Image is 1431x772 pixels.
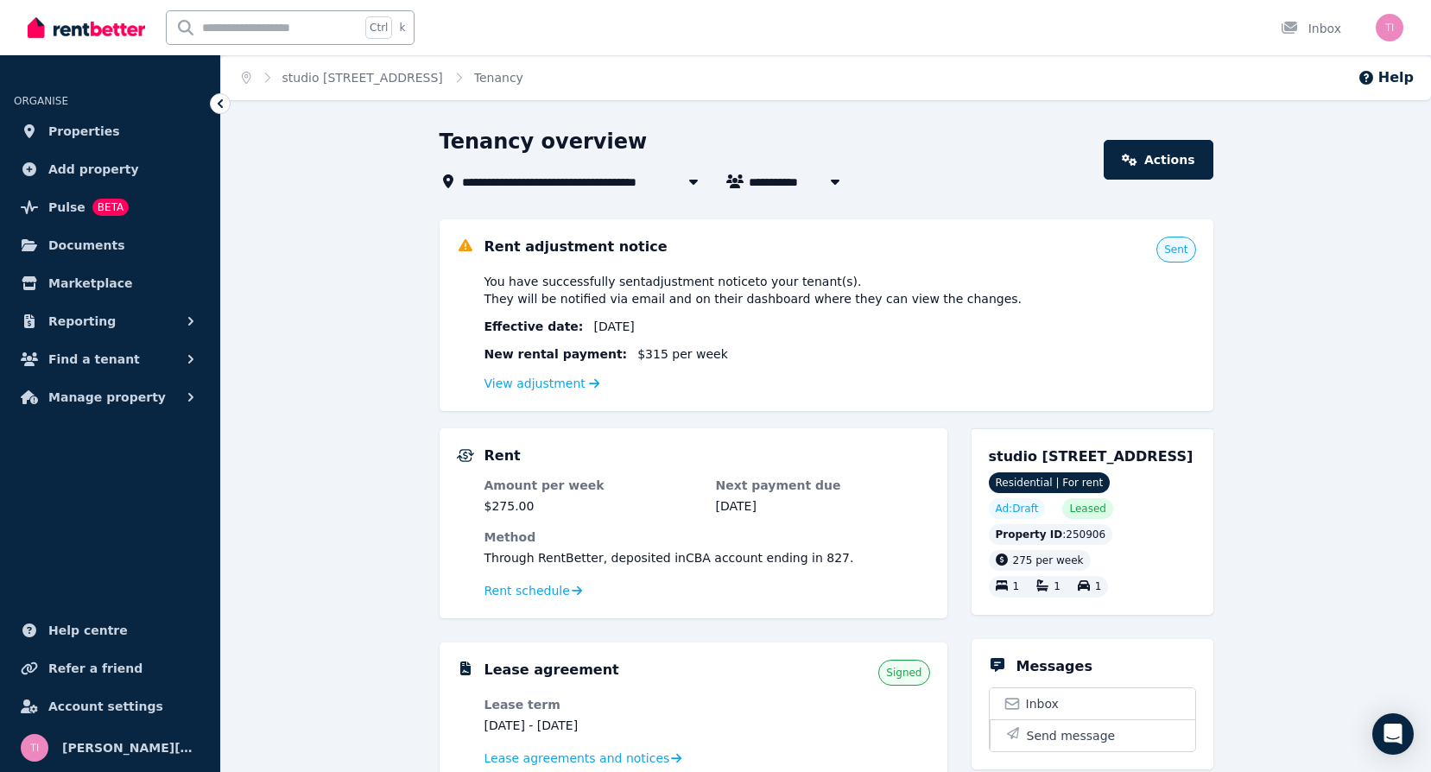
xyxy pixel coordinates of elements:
span: Manage property [48,387,166,408]
a: Lease agreements and notices [484,750,682,767]
a: PulseBETA [14,190,206,225]
span: 1 [1095,581,1102,593]
span: Properties [48,121,120,142]
img: tim@tca.com.au [21,734,48,762]
span: k [399,21,405,35]
button: Find a tenant [14,342,206,377]
span: Send message [1027,727,1116,744]
dd: [DATE] [716,497,930,515]
span: 1 [1013,581,1020,593]
span: [PERSON_NAME][EMAIL_ADDRESS][DOMAIN_NAME] [62,737,199,758]
dt: Amount per week [484,477,699,494]
a: Add property [14,152,206,187]
a: Properties [14,114,206,149]
span: You have successfully sent adjustment notice to your tenant(s) . They will be notified via email ... [484,273,1023,307]
img: RentBetter [28,15,145,41]
button: Send message [990,719,1195,751]
span: Tenancy [474,69,523,86]
h5: Rent adjustment notice [484,237,668,257]
span: 1 [1054,581,1061,593]
button: Reporting [14,304,206,339]
div: : 250906 [989,524,1113,545]
span: Effective date : [484,318,584,335]
span: Through RentBetter , deposited in CBA account ending in 827 . [484,551,854,565]
dt: Method [484,528,930,546]
span: Property ID [996,528,1063,541]
span: Add property [48,159,139,180]
span: Rent schedule [484,582,570,599]
a: Refer a friend [14,651,206,686]
dt: Lease term [484,696,699,713]
span: Lease agreements and notices [484,750,670,767]
span: Leased [1069,502,1105,516]
span: Marketplace [48,273,132,294]
a: View adjustment [484,377,600,390]
span: 275 per week [1013,554,1084,566]
span: Account settings [48,696,163,717]
dt: Next payment due [716,477,930,494]
span: Refer a friend [48,658,142,679]
a: Rent schedule [484,582,583,599]
button: Manage property [14,380,206,414]
h5: Messages [1016,656,1092,677]
img: Rental Payments [457,449,474,462]
span: Signed [886,666,921,680]
h5: Lease agreement [484,660,619,680]
nav: Breadcrumb [221,55,544,100]
span: BETA [92,199,129,216]
a: Marketplace [14,266,206,301]
span: Pulse [48,197,85,218]
dd: [DATE] - [DATE] [484,717,699,734]
button: Help [1358,67,1414,88]
h5: Rent [484,446,521,466]
a: Inbox [990,688,1195,719]
h1: Tenancy overview [440,128,648,155]
span: Sent [1164,243,1187,256]
div: Inbox [1281,20,1341,37]
dd: $275.00 [484,497,699,515]
span: Inbox [1026,695,1059,712]
img: tim@tca.com.au [1376,14,1403,41]
a: Account settings [14,689,206,724]
span: New rental payment: [484,345,628,363]
a: Actions [1104,140,1213,180]
span: Ctrl [365,16,392,39]
span: Documents [48,235,125,256]
a: Documents [14,228,206,263]
span: [DATE] [593,318,634,335]
div: Open Intercom Messenger [1372,713,1414,755]
span: $315 per week [637,345,728,363]
span: ORGANISE [14,95,68,107]
span: studio [STREET_ADDRESS] [989,448,1194,465]
span: Reporting [48,311,116,332]
span: Ad: Draft [996,502,1039,516]
a: studio [STREET_ADDRESS] [282,71,443,85]
span: Find a tenant [48,349,140,370]
span: Residential | For rent [989,472,1111,493]
a: Help centre [14,613,206,648]
span: Help centre [48,620,128,641]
